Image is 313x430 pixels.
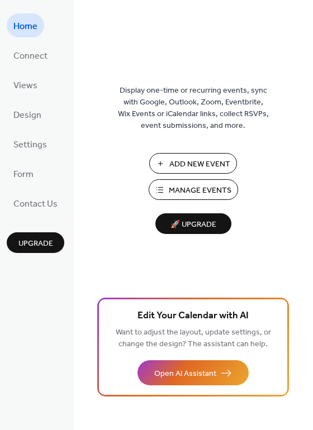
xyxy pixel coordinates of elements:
[13,107,41,124] span: Design
[162,217,225,232] span: 🚀 Upgrade
[7,13,44,37] a: Home
[7,132,54,156] a: Settings
[155,213,231,234] button: 🚀 Upgrade
[169,159,230,170] span: Add New Event
[137,360,249,385] button: Open AI Assistant
[154,368,216,380] span: Open AI Assistant
[137,308,249,324] span: Edit Your Calendar with AI
[7,191,64,215] a: Contact Us
[13,77,37,94] span: Views
[7,43,54,67] a: Connect
[18,238,53,250] span: Upgrade
[116,325,271,352] span: Want to adjust the layout, update settings, or change the design? The assistant can help.
[118,85,269,132] span: Display one-time or recurring events, sync with Google, Outlook, Zoom, Eventbrite, Wix Events or ...
[13,195,58,213] span: Contact Us
[13,166,34,183] span: Form
[7,73,44,97] a: Views
[13,18,37,35] span: Home
[7,102,48,126] a: Design
[149,179,238,200] button: Manage Events
[149,153,237,174] button: Add New Event
[13,136,47,154] span: Settings
[13,47,48,65] span: Connect
[169,185,231,197] span: Manage Events
[7,161,40,185] a: Form
[7,232,64,253] button: Upgrade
